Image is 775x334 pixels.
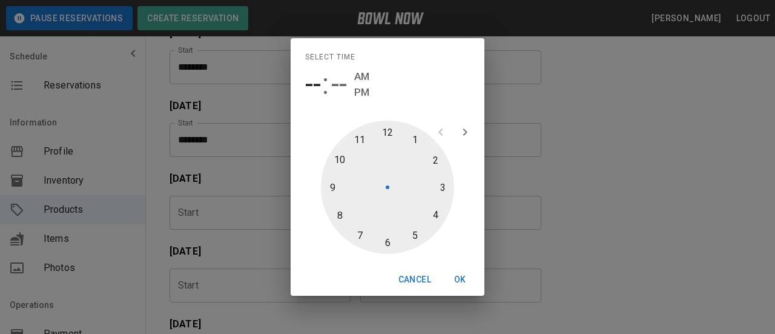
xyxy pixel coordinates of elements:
[305,67,321,101] button: --
[322,67,329,101] span: :
[394,269,436,291] button: Cancel
[354,68,369,85] button: AM
[331,67,347,101] button: --
[453,120,477,144] button: open next view
[441,269,480,291] button: OK
[354,84,369,101] button: PM
[305,48,355,67] span: Select time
